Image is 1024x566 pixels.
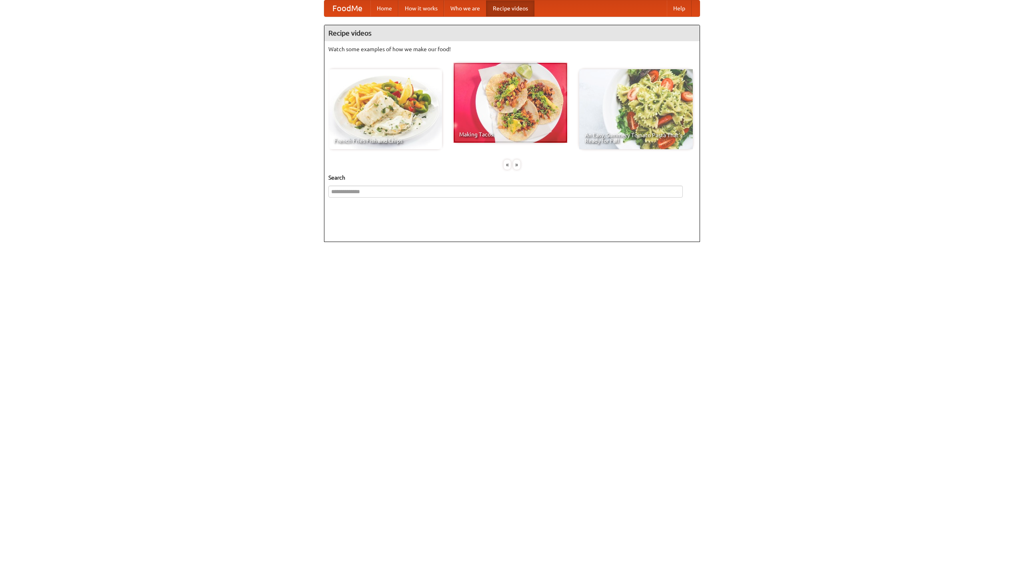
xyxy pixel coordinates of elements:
[513,160,520,170] div: »
[579,69,693,149] a: An Easy, Summery Tomato Pasta That's Ready for Fall
[486,0,534,16] a: Recipe videos
[444,0,486,16] a: Who we are
[328,69,442,149] a: French Fries Fish and Chips
[334,138,436,144] span: French Fries Fish and Chips
[459,132,562,137] span: Making Tacos
[328,174,696,182] h5: Search
[504,160,511,170] div: «
[328,45,696,53] p: Watch some examples of how we make our food!
[667,0,692,16] a: Help
[585,132,687,144] span: An Easy, Summery Tomato Pasta That's Ready for Fall
[398,0,444,16] a: How it works
[370,0,398,16] a: Home
[454,63,567,143] a: Making Tacos
[324,0,370,16] a: FoodMe
[324,25,700,41] h4: Recipe videos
